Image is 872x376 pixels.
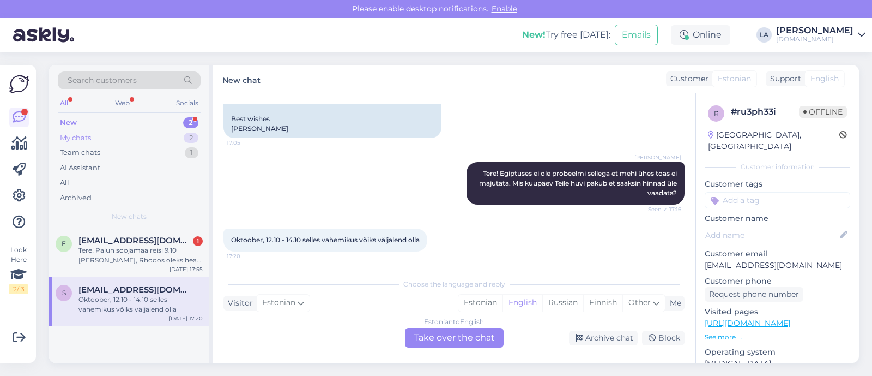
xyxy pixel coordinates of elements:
p: Operating system [705,347,850,358]
div: Team chats [60,147,100,158]
label: New chat [222,71,261,86]
div: Customer [666,73,708,85]
div: Customer information [705,162,850,172]
div: Block [642,331,685,345]
input: Add name [705,229,838,241]
p: Customer phone [705,276,850,287]
div: 1 [193,236,203,246]
input: Add a tag [705,192,850,208]
div: New [60,117,77,128]
div: English [502,295,542,311]
div: 2 [183,117,198,128]
div: [PERSON_NAME] [776,26,853,35]
div: Archived [60,193,92,204]
span: soosaarerli@gmail.com [78,285,192,295]
span: Estonian [718,73,751,85]
p: Customer email [705,248,850,260]
div: [DOMAIN_NAME] [776,35,853,44]
button: Emails [615,25,658,45]
span: [PERSON_NAME] [634,153,681,162]
p: Visited pages [705,306,850,318]
div: Estonian [458,295,502,311]
span: 17:20 [227,252,268,260]
div: All [58,96,70,110]
span: Other [628,297,651,307]
span: Oktoober, 12.10 - 14.10 selles vahemikus võiks väljalend olla [231,236,420,244]
div: Me [665,297,681,309]
img: Askly Logo [9,74,29,94]
span: r [714,109,719,117]
div: Archive chat [569,331,638,345]
span: s [62,289,66,297]
div: Web [113,96,132,110]
div: Take over the chat [405,328,504,348]
div: Estonian to English [424,317,484,327]
a: [PERSON_NAME][DOMAIN_NAME] [776,26,865,44]
div: Request phone number [705,287,803,302]
div: Look Here [9,245,28,294]
div: All [60,177,69,188]
div: Russian [542,295,583,311]
span: Estonian [262,297,295,309]
div: Tere! Palun soojamaa reisi 9.10 [PERSON_NAME], Rhodos oleks hea. 2tk ja 2last. Hommiku- ja õhtusö... [78,246,203,265]
div: Choose the language and reply [223,279,685,289]
div: [DATE] 17:20 [169,314,203,323]
span: Seen ✓ 17:16 [640,205,681,213]
div: LA [756,27,772,43]
div: Finnish [583,295,622,311]
p: Customer name [705,213,850,224]
span: Tere! Egiptuses ei ole probeelmi sellega et mehi ühes toas ei majutata. Mis kuupäev Teile huvi pa... [479,169,679,197]
p: [EMAIL_ADDRESS][DOMAIN_NAME] [705,260,850,271]
a: [URL][DOMAIN_NAME] [705,318,790,328]
div: My chats [60,133,91,144]
span: New chats [112,212,147,222]
div: [GEOGRAPHIC_DATA], [GEOGRAPHIC_DATA] [708,129,839,152]
div: 2 / 3 [9,284,28,294]
p: [MEDICAL_DATA] [705,358,850,369]
p: Customer tags [705,178,850,190]
div: Online [671,25,730,45]
span: English [810,73,839,85]
span: 17:05 [227,139,268,147]
p: See more ... [705,332,850,342]
div: 1 [185,147,198,158]
b: New! [522,29,546,40]
div: # ru3ph33i [731,105,799,118]
div: AI Assistant [60,163,100,174]
span: Offline [799,106,847,118]
span: emiliasm@outlook.com [78,236,192,246]
div: Support [766,73,801,85]
div: Visitor [223,297,253,309]
div: 2 [184,133,198,144]
span: Enable [488,4,520,14]
span: Search customers [68,75,137,86]
div: Oktoober, 12.10 - 14.10 selles vahemikus võiks väljalend olla [78,295,203,314]
div: [DATE] 17:55 [169,265,203,273]
span: e [62,240,66,248]
div: Socials [174,96,201,110]
div: Try free [DATE]: [522,28,610,41]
